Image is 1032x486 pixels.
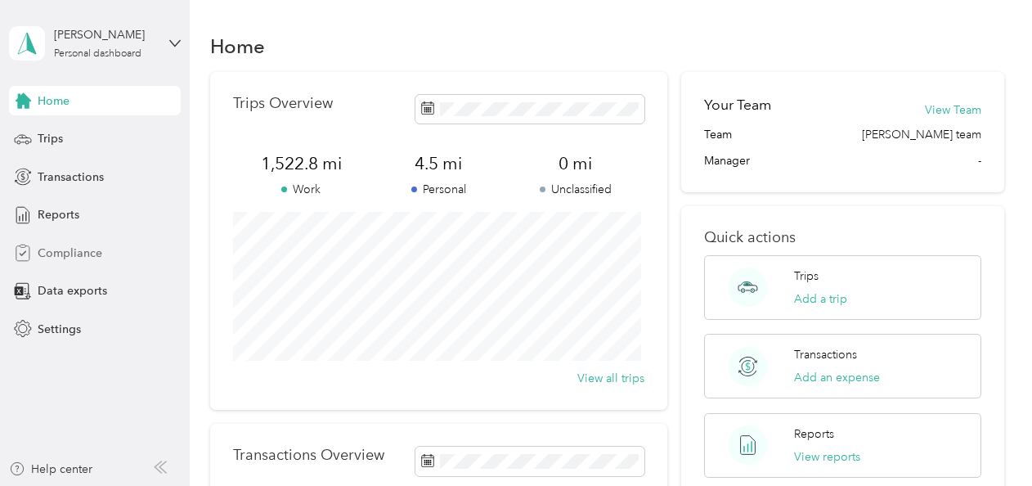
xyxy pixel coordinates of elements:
[577,370,644,387] button: View all trips
[233,95,333,112] p: Trips Overview
[54,49,141,59] div: Personal dashboard
[38,92,70,110] span: Home
[370,181,507,198] p: Personal
[233,152,370,175] span: 1,522.8 mi
[704,126,732,143] span: Team
[54,26,156,43] div: [PERSON_NAME]
[794,290,847,308] button: Add a trip
[794,268,819,285] p: Trips
[38,245,102,262] span: Compliance
[210,38,265,55] h1: Home
[507,181,644,198] p: Unclassified
[38,321,81,338] span: Settings
[794,346,857,363] p: Transactions
[507,152,644,175] span: 0 mi
[38,282,107,299] span: Data exports
[794,425,834,443] p: Reports
[704,95,771,115] h2: Your Team
[704,229,980,246] p: Quick actions
[704,152,750,169] span: Manager
[233,447,384,464] p: Transactions Overview
[370,152,507,175] span: 4.5 mi
[862,126,981,143] span: [PERSON_NAME] team
[940,394,1032,486] iframe: Everlance-gr Chat Button Frame
[233,181,370,198] p: Work
[38,169,104,186] span: Transactions
[925,101,981,119] button: View Team
[794,369,880,386] button: Add an expense
[978,152,981,169] span: -
[9,461,92,478] button: Help center
[38,206,79,223] span: Reports
[794,448,860,466] button: View reports
[38,130,63,147] span: Trips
